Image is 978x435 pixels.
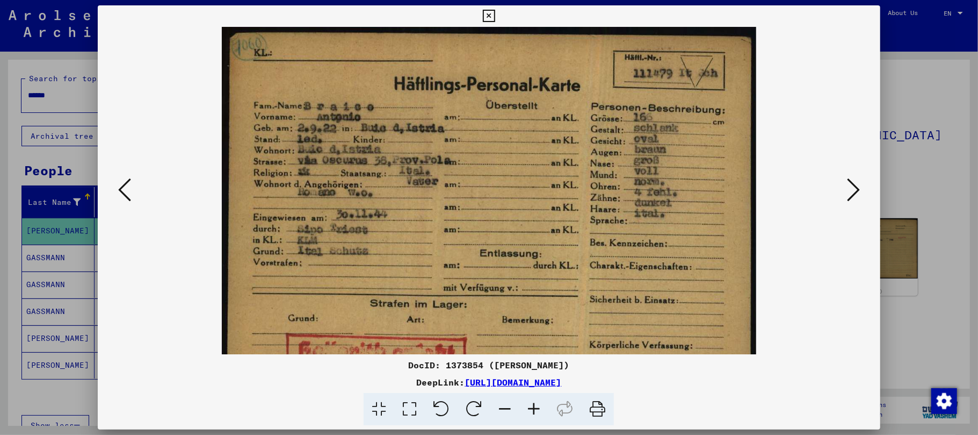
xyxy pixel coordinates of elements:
div: DocID: 1373854 ([PERSON_NAME]) [98,359,880,372]
img: 001.jpg [222,27,756,408]
div: Change consent [931,388,957,413]
img: Change consent [931,388,957,414]
div: DeepLink: [98,376,880,389]
a: [URL][DOMAIN_NAME] [465,377,561,388]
